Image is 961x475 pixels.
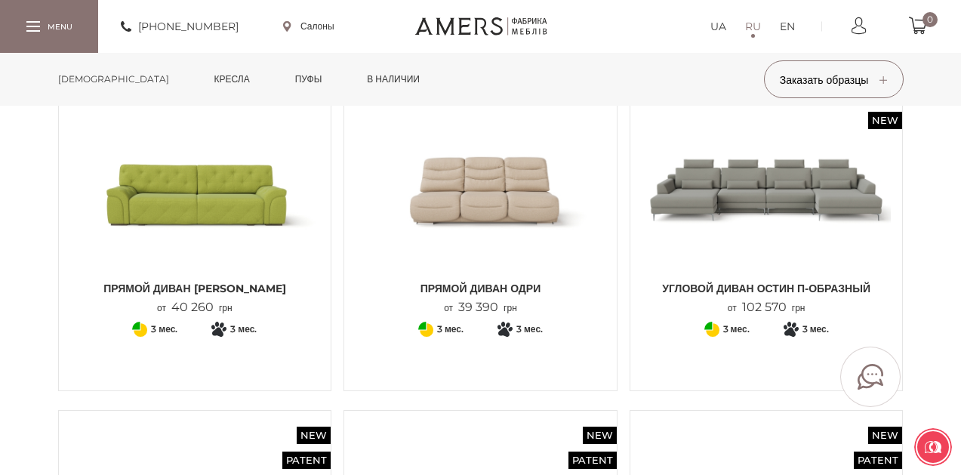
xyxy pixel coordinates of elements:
span: Прямой диван [PERSON_NAME] [70,281,320,296]
span: New [868,112,902,129]
span: 3 мес. [230,320,257,338]
span: 0 [922,12,938,27]
span: New [583,427,617,444]
a: RU [745,17,761,35]
a: [PHONE_NUMBER] [121,17,239,35]
a: Прямой диван Одри Прямой диван Одри Прямой диван Одри от39 390грн [356,107,605,315]
span: 3 мес. [437,320,464,338]
p: от грн [157,301,233,315]
span: 3 мес. [151,320,177,338]
span: Прямой диван Одри [356,281,605,296]
span: 3 мес. [802,320,829,338]
a: EN [780,17,795,35]
a: Пуфы [284,53,334,106]
a: Прямой диван Ноэми Прямой диван Ноэми Прямой диван [PERSON_NAME] от40 260грн [70,107,320,315]
span: 3 мес. [516,320,543,338]
span: New [868,427,902,444]
a: [DEMOGRAPHIC_DATA] [47,53,180,106]
a: New Угловой диван ОСТИН П-образный Угловой диван ОСТИН П-образный Угловой диван ОСТИН П-образный ... [642,107,892,315]
span: 40 260 [166,300,219,314]
span: Patent [568,452,617,469]
span: Patent [854,452,902,469]
p: от грн [444,301,517,315]
a: UA [710,17,726,35]
a: в наличии [356,53,431,106]
button: Заказать образцы [764,60,904,98]
span: 39 390 [453,300,504,314]
a: Кресла [203,53,261,106]
span: 102 570 [737,300,792,314]
span: Угловой диван ОСТИН П-образный [642,281,892,296]
span: 3 мес. [723,320,750,338]
p: от грн [728,301,805,315]
span: Patent [282,452,331,469]
a: Салоны [283,20,334,33]
span: Заказать образцы [780,73,888,87]
span: New [297,427,331,444]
